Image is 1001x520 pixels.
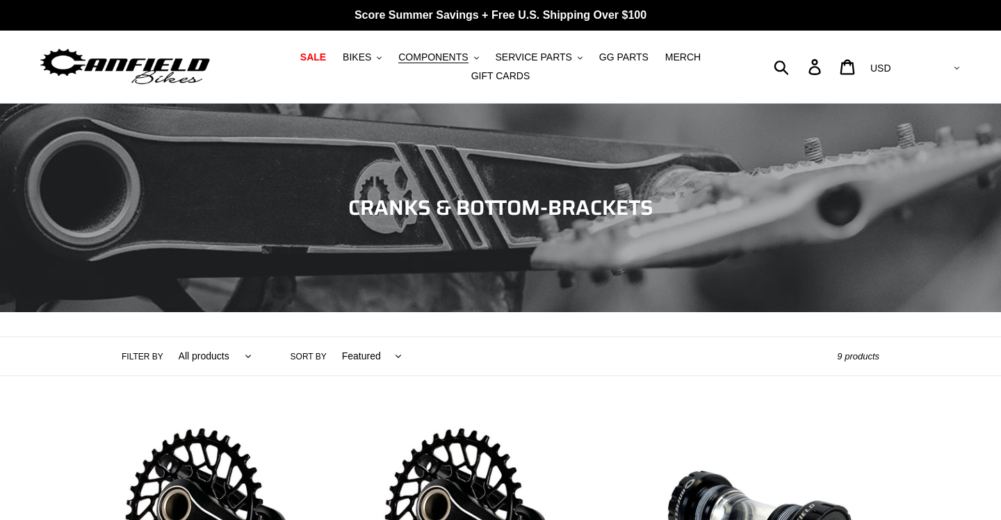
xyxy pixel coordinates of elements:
[348,191,653,224] span: CRANKS & BOTTOM-BRACKETS
[291,350,327,363] label: Sort by
[38,45,212,89] img: Canfield Bikes
[336,48,389,67] button: BIKES
[464,67,537,86] a: GIFT CARDS
[293,48,333,67] a: SALE
[665,51,701,63] span: MERCH
[300,51,326,63] span: SALE
[658,48,708,67] a: MERCH
[599,51,649,63] span: GG PARTS
[781,51,817,82] input: Search
[495,51,571,63] span: SERVICE PARTS
[471,70,530,82] span: GIFT CARDS
[343,51,371,63] span: BIKES
[837,351,879,361] span: 9 products
[391,48,485,67] button: COMPONENTS
[122,350,163,363] label: Filter by
[398,51,468,63] span: COMPONENTS
[488,48,589,67] button: SERVICE PARTS
[592,48,656,67] a: GG PARTS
